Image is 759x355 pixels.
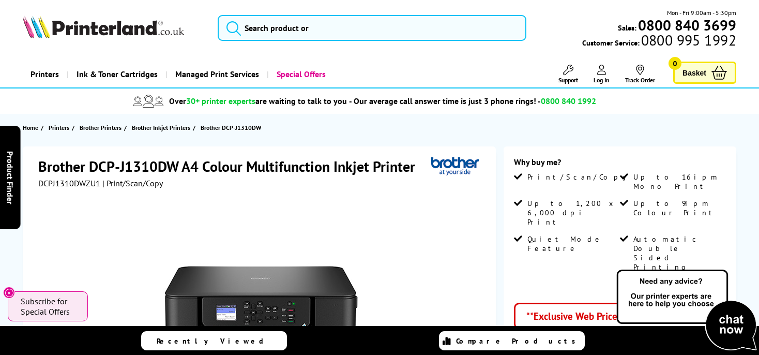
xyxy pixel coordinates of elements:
img: Open Live Chat window [614,268,759,353]
a: Brother Inkjet Printers [132,122,193,133]
span: Home [23,122,38,133]
span: Brother Printers [80,122,122,133]
span: DCPJ1310DWZU1 [38,178,100,188]
span: Brother Inkjet Printers [132,122,190,133]
a: Brother Printers [80,122,124,133]
span: | Print/Scan/Copy [102,178,163,188]
span: Quiet Mode Feature [527,234,618,253]
img: Printerland Logo [23,16,184,38]
span: Ink & Toner Cartridges [77,61,158,87]
span: Over are waiting to talk to you [169,96,347,106]
img: Brother [431,157,479,176]
span: Printers [49,122,69,133]
span: Print/Scan/Copy [527,172,634,182]
span: Brother DCP-J1310DW [201,124,261,131]
a: Support [558,65,578,84]
span: Product Finder [5,151,16,204]
a: Basket 0 [673,62,736,84]
span: Customer Service: [582,35,736,48]
a: Printerland Logo [23,16,205,40]
span: 0800 840 1992 [541,96,596,106]
span: Subscribe for Special Offers [21,296,78,317]
a: Log In [594,65,610,84]
a: Special Offers [267,61,333,87]
a: Printers [23,61,67,87]
span: Up to 9ipm Colour Print [633,199,724,217]
a: 0800 840 3699 [636,20,736,30]
span: 0 [669,57,681,70]
div: Why buy me? [514,157,726,172]
span: Automatic Double Sided Printing [633,234,724,272]
span: 0800 995 1992 [640,35,736,45]
div: **Exclusive Web Price - Online Orders Only** [514,303,726,329]
span: Log In [594,76,610,84]
span: Support [558,76,578,84]
span: Mon - Fri 9:00am - 5:30pm [667,8,736,18]
a: Recently Viewed [141,331,287,350]
a: Compare Products [439,331,585,350]
span: Up to 1,200 x 6,000 dpi Print [527,199,618,227]
span: 30+ printer experts [186,96,255,106]
input: Search product or [218,15,526,41]
span: Sales: [618,23,636,33]
span: Up to 16ipm Mono Print [633,172,724,191]
h1: Brother DCP-J1310DW A4 Colour Multifunction Inkjet Printer [38,157,426,176]
button: Close [3,287,15,299]
a: Managed Print Services [165,61,267,87]
b: 0800 840 3699 [638,16,736,35]
span: Compare Products [456,336,581,346]
a: Track Order [625,65,655,84]
span: - Our average call answer time is just 3 phone rings! - [349,96,596,106]
span: Basket [682,66,706,80]
a: Home [23,122,41,133]
a: Printers [49,122,72,133]
span: Recently Viewed [157,336,274,346]
a: Ink & Toner Cartridges [67,61,165,87]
